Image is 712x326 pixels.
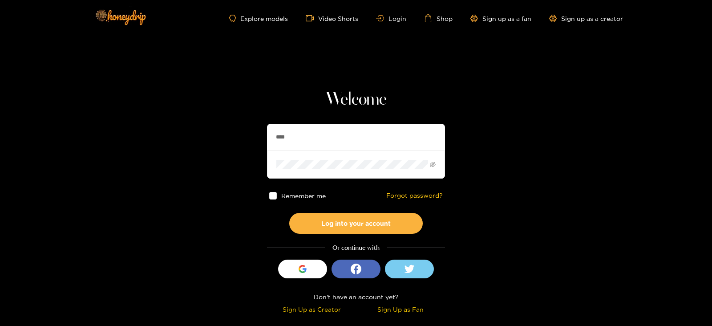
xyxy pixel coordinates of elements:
[306,14,318,22] span: video-camera
[267,292,445,302] div: Don't have an account yet?
[470,15,531,22] a: Sign up as a fan
[306,14,358,22] a: Video Shorts
[358,304,443,314] div: Sign Up as Fan
[430,162,436,167] span: eye-invisible
[229,15,288,22] a: Explore models
[289,213,423,234] button: Log into your account
[386,192,443,200] a: Forgot password?
[267,243,445,253] div: Or continue with
[267,89,445,110] h1: Welcome
[269,304,354,314] div: Sign Up as Creator
[376,15,406,22] a: Login
[424,14,453,22] a: Shop
[549,15,623,22] a: Sign up as a creator
[281,192,326,199] span: Remember me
